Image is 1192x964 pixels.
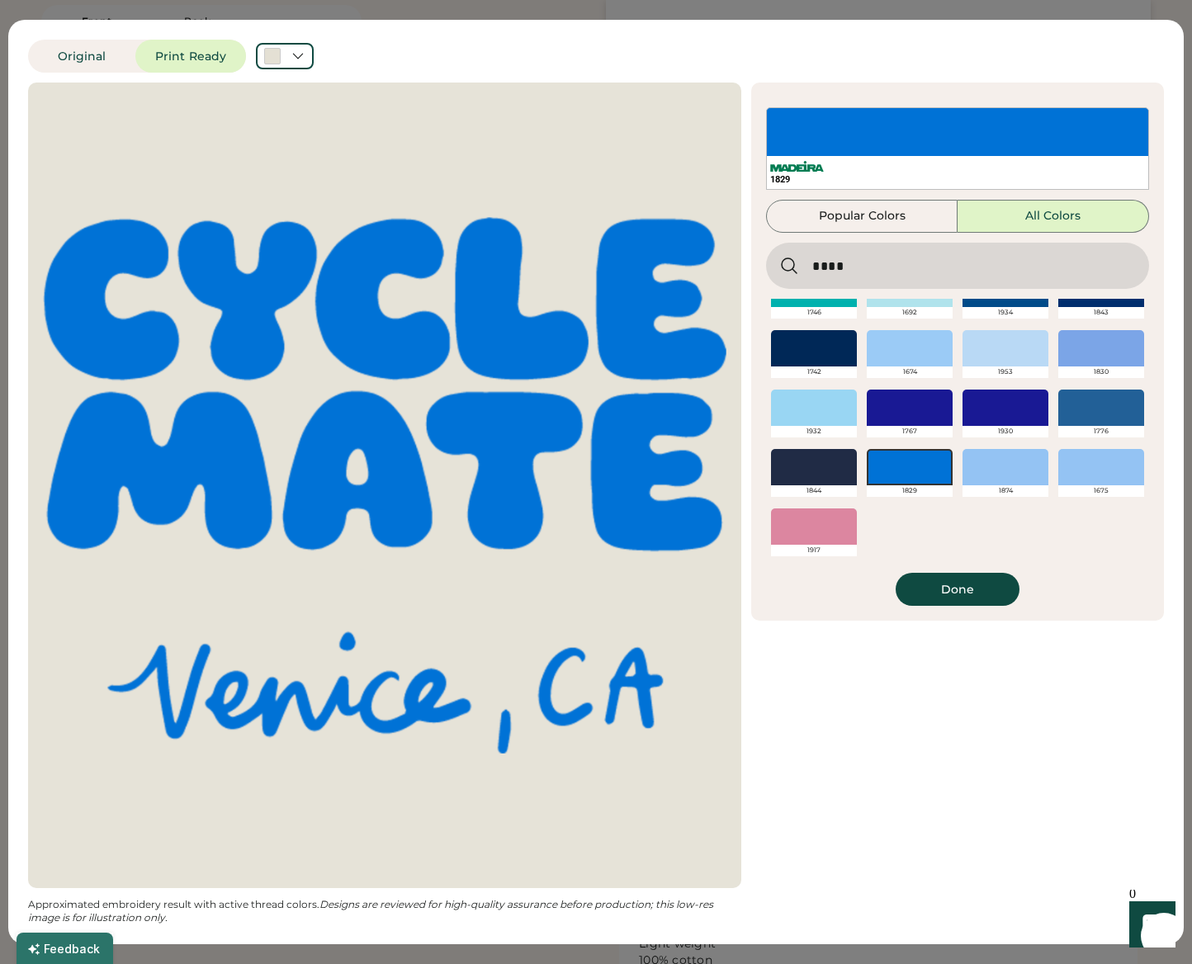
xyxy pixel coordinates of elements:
[896,573,1019,606] button: Done
[1058,366,1144,378] div: 1830
[1058,426,1144,437] div: 1776
[867,307,953,319] div: 1692
[771,366,857,378] div: 1742
[867,366,953,378] div: 1674
[1114,890,1185,961] iframe: Front Chat
[1058,485,1144,497] div: 1675
[771,485,857,497] div: 1844
[963,426,1048,437] div: 1930
[963,366,1048,378] div: 1953
[1058,307,1144,319] div: 1843
[135,40,246,73] button: Print Ready
[963,485,1048,497] div: 1874
[963,307,1048,319] div: 1934
[766,200,958,233] button: Popular Colors
[28,898,716,924] em: Designs are reviewed for high-quality assurance before production; this low-res image is for illu...
[958,200,1149,233] button: All Colors
[770,173,1145,186] div: 1829
[771,426,857,437] div: 1932
[28,898,741,924] div: Approximated embroidery result with active thread colors.
[867,485,953,497] div: 1829
[771,307,857,319] div: 1746
[867,426,953,437] div: 1767
[770,161,824,172] img: Madeira%20Logo.svg
[771,545,857,556] div: 1917
[28,40,135,73] button: Original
